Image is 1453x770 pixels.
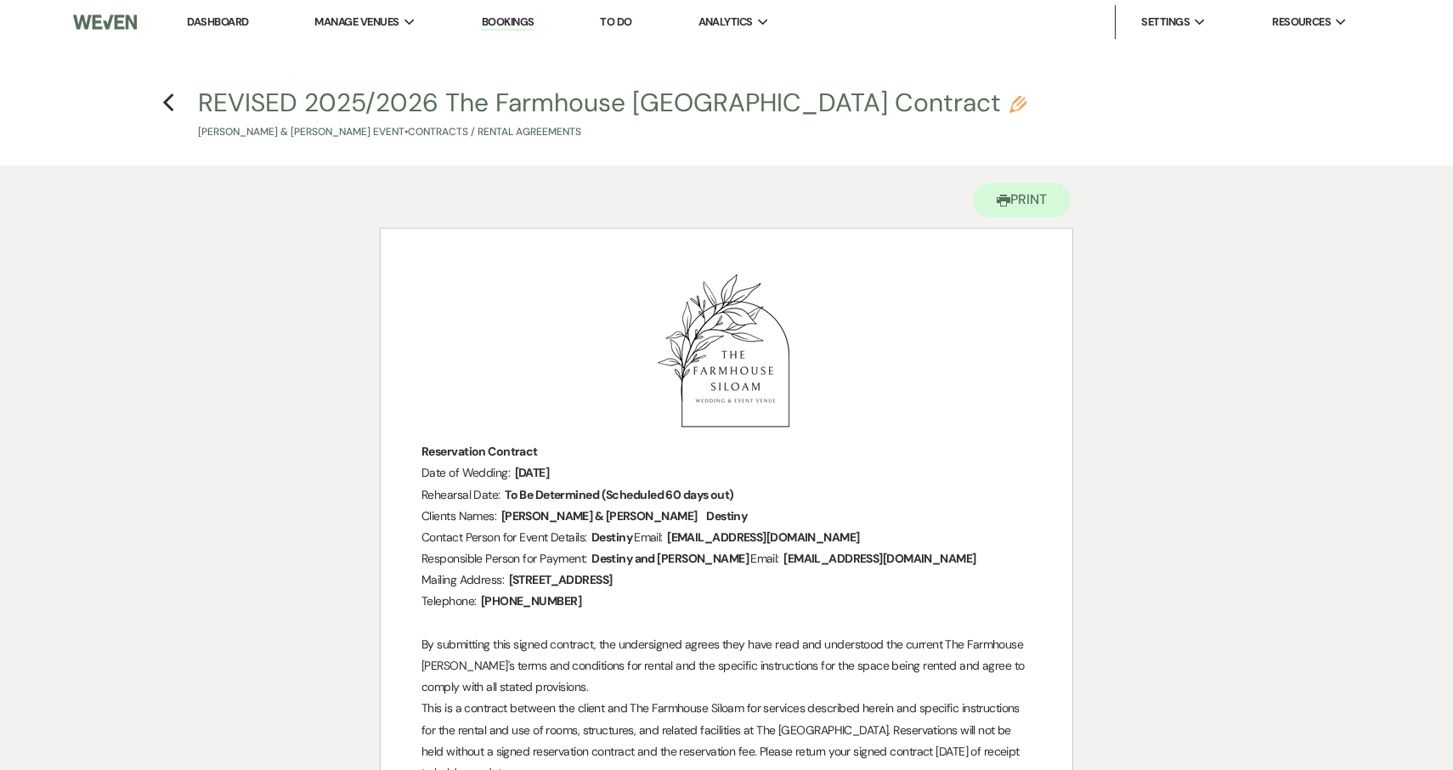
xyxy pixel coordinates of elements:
[590,549,750,569] span: Destiny and [PERSON_NAME]
[479,592,583,611] span: [PHONE_NUMBER]
[198,90,1026,140] button: REVISED 2025/2026 The Farmhouse [GEOGRAPHIC_DATA] Contract[PERSON_NAME] & [PERSON_NAME] Event•Con...
[421,462,1032,484] p: Date of Wedding:
[704,507,749,526] span: Destiny
[421,548,1032,569] p: Responsible Person for Payment: Email:
[314,14,399,31] span: Manage Venues
[503,485,736,505] span: To Be Determined (Scheduled 60 days out)
[1272,14,1331,31] span: Resources
[421,506,1032,527] p: Clients Names:
[665,528,861,547] span: [EMAIL_ADDRESS][DOMAIN_NAME]
[507,570,614,590] span: [STREET_ADDRESS]
[73,4,138,40] img: Weven Logo
[1141,14,1190,31] span: Settings
[198,124,1026,140] p: [PERSON_NAME] & [PERSON_NAME] Event • Contracts / Rental Agreements
[421,569,1032,591] p: Mailing Address:
[421,591,1032,612] p: Telephone:
[500,507,699,526] span: [PERSON_NAME] & [PERSON_NAME]
[421,634,1032,699] p: By submitting this signed contract, the undersigned agrees they have read and understood the curr...
[421,527,1032,548] p: Contact Person for Event Details: Email:
[187,14,248,29] a: Dashboard
[600,14,631,29] a: To Do
[421,484,1032,506] p: Rehearsal Date:
[421,444,538,459] strong: Reservation Contract
[482,14,534,31] a: Bookings
[782,549,977,569] span: [EMAIL_ADDRESS][DOMAIN_NAME]
[642,271,811,441] img: The FarmHouse Siloam.png
[513,463,551,483] span: [DATE]
[698,14,753,31] span: Analytics
[590,528,634,547] span: Destiny
[973,183,1071,218] button: Print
